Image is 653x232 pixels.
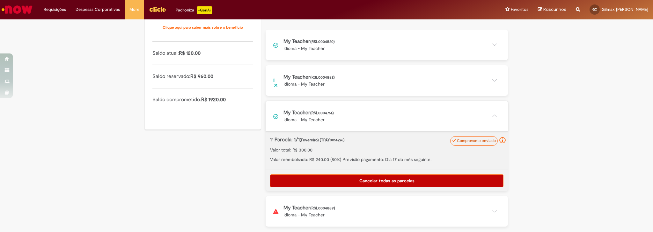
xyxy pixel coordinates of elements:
[179,50,201,56] span: R$ 120.00
[152,50,253,57] p: Saldo atual:
[270,147,503,153] p: Valor total: R$ 300.00
[511,6,528,13] span: Favoritos
[44,6,66,13] span: Requisições
[152,73,253,80] p: Saldo reservado:
[152,21,253,34] a: Clique aqui para saber mais sobre o benefício
[270,174,503,187] button: Cancelar todas as parcelas
[176,6,212,14] div: Padroniza
[270,136,470,144] p: 1ª Parcela: 1/1
[457,138,496,143] span: Comprovante enviado
[129,6,139,13] span: More
[300,137,345,143] span: (Fevereiro) (TPAY0014276)
[201,96,226,103] span: R$ 1920.00
[152,96,253,103] p: Saldo comprometido:
[592,7,597,11] span: GC
[538,7,566,13] a: Rascunhos
[602,7,648,12] span: Gilmax [PERSON_NAME]
[543,6,566,12] span: Rascunhos
[190,73,213,80] span: R$ 960.00
[76,6,120,13] span: Despesas Corporativas
[1,3,33,16] img: ServiceNow
[197,6,212,14] p: +GenAi
[149,4,166,14] img: click_logo_yellow_360x200.png
[270,156,503,163] p: Valor reembolsado: R$ 240.00 (80%) Previsão pagamento: Dia 17 do mês seguinte.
